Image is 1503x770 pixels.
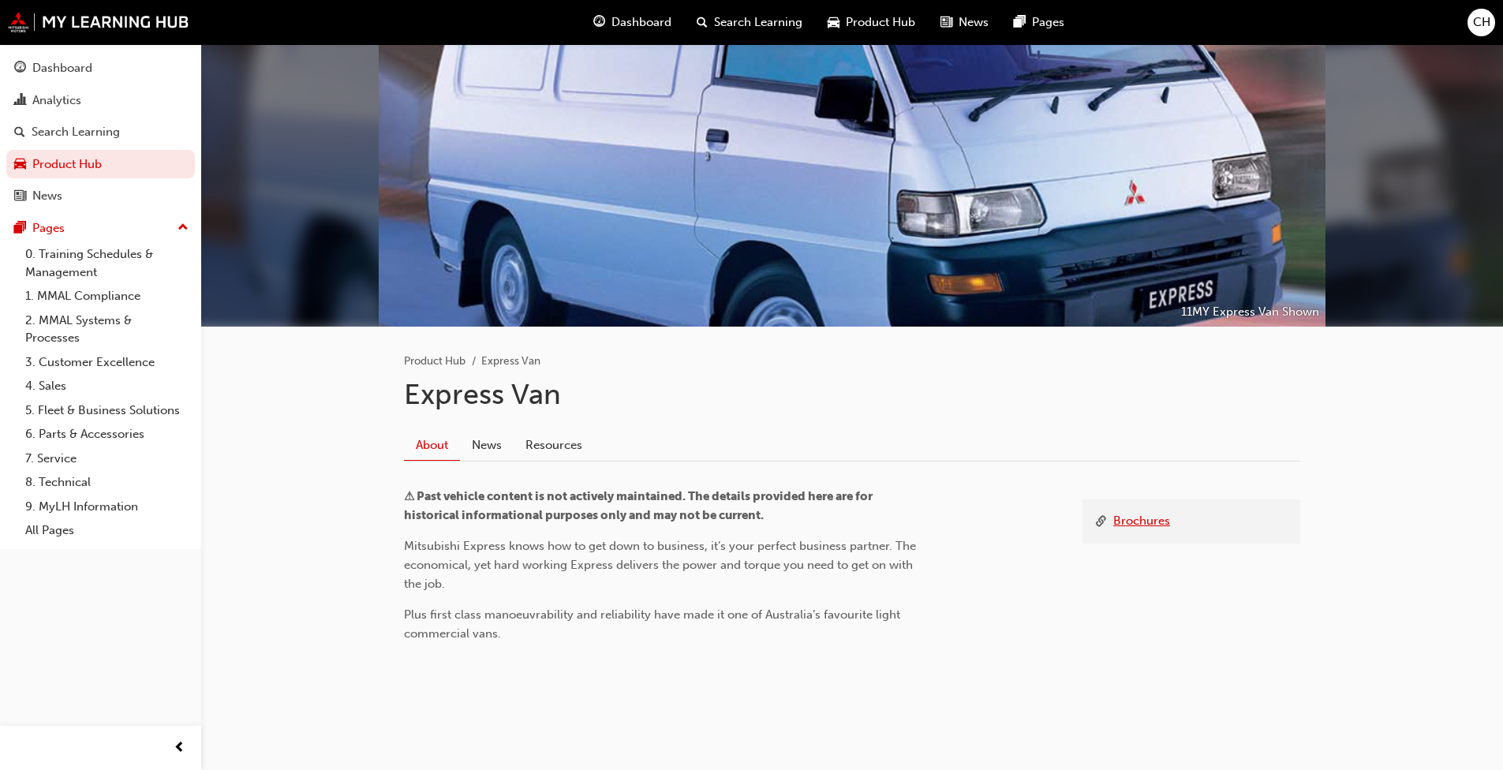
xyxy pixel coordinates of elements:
[404,607,903,641] span: Plus first class manoeuvrability and reliability have made it one of Australia’s favourite light ...
[481,353,540,371] li: Express Van
[19,422,195,447] a: 6. Parts & Accessories
[32,123,120,141] div: Search Learning
[1032,13,1064,32] span: Pages
[697,13,708,32] span: search-icon
[19,495,195,519] a: 9. MyLH Information
[14,222,26,236] span: pages-icon
[14,158,26,172] span: car-icon
[6,150,195,179] a: Product Hub
[611,13,671,32] span: Dashboard
[1001,6,1077,39] a: pages-iconPages
[19,447,195,471] a: 7. Service
[32,187,62,205] div: News
[6,54,195,83] a: Dashboard
[14,94,26,108] span: chart-icon
[940,13,952,32] span: news-icon
[1113,512,1170,532] a: Brochures
[32,92,81,110] div: Analytics
[684,6,815,39] a: search-iconSearch Learning
[959,13,989,32] span: News
[581,6,684,39] a: guage-iconDashboard
[19,242,195,284] a: 0. Training Schedules & Management
[19,374,195,398] a: 4. Sales
[32,59,92,77] div: Dashboard
[846,13,915,32] span: Product Hub
[14,125,25,140] span: search-icon
[6,181,195,211] a: News
[404,489,875,522] span: ⚠ Past vehicle content is not actively maintained. The details provided here are for historical i...
[6,214,195,243] button: Pages
[19,398,195,423] a: 5. Fleet & Business Solutions
[828,13,839,32] span: car-icon
[928,6,1001,39] a: news-iconNews
[404,430,460,461] a: About
[815,6,928,39] a: car-iconProduct Hub
[1473,13,1490,32] span: CH
[32,219,65,237] div: Pages
[174,738,185,758] span: prev-icon
[1095,512,1107,532] span: link-icon
[19,284,195,308] a: 1. MMAL Compliance
[14,189,26,204] span: news-icon
[460,430,514,460] a: News
[6,50,195,214] button: DashboardAnalyticsSearch LearningProduct HubNews
[6,86,195,115] a: Analytics
[14,62,26,76] span: guage-icon
[8,12,189,32] img: mmal
[178,218,189,238] span: up-icon
[593,13,605,32] span: guage-icon
[6,118,195,147] a: Search Learning
[19,308,195,350] a: 2. MMAL Systems & Processes
[1181,303,1319,321] p: 11MY Express Van Shown
[714,13,802,32] span: Search Learning
[514,430,594,460] a: Resources
[19,518,195,543] a: All Pages
[1467,9,1495,36] button: CH
[404,354,465,368] a: Product Hub
[1014,13,1026,32] span: pages-icon
[404,377,1300,412] h1: Express Van
[19,350,195,375] a: 3. Customer Excellence
[404,539,919,591] span: Mitsubishi Express knows how to get down to business, it’s your perfect business partner. The eco...
[19,470,195,495] a: 8. Technical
